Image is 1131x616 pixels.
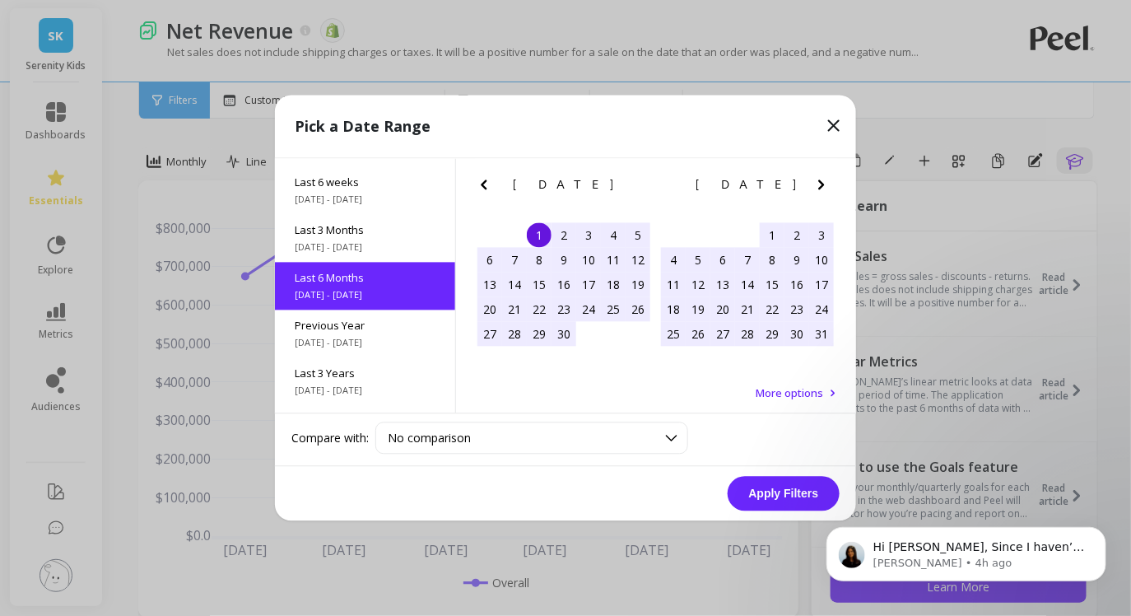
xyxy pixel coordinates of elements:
span: [DATE] - [DATE] [295,194,435,207]
div: Choose Monday, April 7th, 2025 [502,248,527,273]
div: Choose Saturday, April 19th, 2025 [626,273,650,297]
span: Last 6 Months [295,271,435,286]
div: Choose Wednesday, April 9th, 2025 [552,248,576,273]
span: [DATE] - [DATE] [295,289,435,302]
div: Choose Thursday, May 15th, 2025 [760,273,784,297]
div: Choose Wednesday, April 30th, 2025 [552,322,576,347]
div: Choose Saturday, April 12th, 2025 [626,248,650,273]
div: Choose Monday, April 14th, 2025 [502,273,527,297]
div: Choose Friday, May 23rd, 2025 [784,297,809,322]
div: Choose Thursday, May 1st, 2025 [760,223,784,248]
div: Choose Monday, April 21st, 2025 [502,297,527,322]
div: Choose Thursday, May 8th, 2025 [760,248,784,273]
div: Choose Monday, May 5th, 2025 [686,248,710,273]
div: Choose Thursday, May 22nd, 2025 [760,297,784,322]
span: [DATE] - [DATE] [295,241,435,254]
div: Choose Monday, April 28th, 2025 [502,322,527,347]
div: Choose Sunday, May 11th, 2025 [661,273,686,297]
div: Choose Thursday, April 17th, 2025 [576,273,601,297]
div: Choose Saturday, May 3rd, 2025 [809,223,834,248]
div: Choose Monday, May 26th, 2025 [686,322,710,347]
div: Choose Saturday, May 17th, 2025 [809,273,834,297]
label: Compare with: [291,430,369,446]
button: Previous Month [658,175,684,202]
span: More options [756,386,823,401]
div: month 2025-04 [477,223,650,347]
div: Choose Saturday, May 10th, 2025 [809,248,834,273]
div: Choose Thursday, May 29th, 2025 [760,322,784,347]
div: Choose Tuesday, April 29th, 2025 [527,322,552,347]
div: Choose Monday, May 12th, 2025 [686,273,710,297]
div: Choose Sunday, May 18th, 2025 [661,297,686,322]
div: Choose Friday, May 30th, 2025 [784,322,809,347]
div: Choose Saturday, April 5th, 2025 [626,223,650,248]
div: Choose Sunday, April 27th, 2025 [477,322,502,347]
div: Choose Sunday, April 13th, 2025 [477,273,502,297]
div: Choose Friday, April 11th, 2025 [601,248,626,273]
div: Choose Wednesday, April 23rd, 2025 [552,297,576,322]
div: month 2025-05 [661,223,834,347]
div: Choose Thursday, April 3rd, 2025 [576,223,601,248]
span: No comparison [388,431,471,446]
div: Choose Friday, May 9th, 2025 [784,248,809,273]
span: [DATE] - [DATE] [295,337,435,350]
div: Choose Tuesday, May 13th, 2025 [710,273,735,297]
span: Last 6 weeks [295,175,435,190]
iframe: Intercom notifications message [802,492,1131,608]
span: Previous Year [295,319,435,334]
button: Previous Month [474,175,500,202]
div: Choose Thursday, April 10th, 2025 [576,248,601,273]
div: Choose Tuesday, May 6th, 2025 [710,248,735,273]
div: Choose Friday, May 2nd, 2025 [784,223,809,248]
div: Choose Monday, May 19th, 2025 [686,297,710,322]
span: [DATE] - [DATE] [295,385,435,398]
div: Choose Wednesday, May 21st, 2025 [735,297,760,322]
div: Choose Saturday, May 31st, 2025 [809,322,834,347]
button: Next Month [812,175,838,202]
div: Choose Sunday, April 6th, 2025 [477,248,502,273]
span: [DATE] [513,179,616,192]
div: Choose Sunday, May 25th, 2025 [661,322,686,347]
span: Last 3 Years [295,366,435,381]
div: Choose Wednesday, April 16th, 2025 [552,273,576,297]
p: Pick a Date Range [295,115,431,138]
div: Choose Saturday, April 26th, 2025 [626,297,650,322]
div: Choose Tuesday, April 1st, 2025 [527,223,552,248]
div: Choose Tuesday, April 8th, 2025 [527,248,552,273]
div: Choose Friday, May 16th, 2025 [784,273,809,297]
div: Choose Thursday, April 24th, 2025 [576,297,601,322]
div: Choose Saturday, May 24th, 2025 [809,297,834,322]
div: Choose Tuesday, May 27th, 2025 [710,322,735,347]
div: Choose Friday, April 18th, 2025 [601,273,626,297]
div: Choose Tuesday, May 20th, 2025 [710,297,735,322]
button: Next Month [628,175,654,202]
div: Choose Wednesday, April 2nd, 2025 [552,223,576,248]
span: Last 3 Months [295,223,435,238]
span: [DATE] [696,179,799,192]
div: Choose Wednesday, May 28th, 2025 [735,322,760,347]
div: Choose Wednesday, May 7th, 2025 [735,248,760,273]
div: Choose Tuesday, April 15th, 2025 [527,273,552,297]
div: Choose Sunday, April 20th, 2025 [477,297,502,322]
div: Choose Sunday, May 4th, 2025 [661,248,686,273]
div: Choose Friday, April 25th, 2025 [601,297,626,322]
div: Choose Friday, April 4th, 2025 [601,223,626,248]
div: Choose Tuesday, April 22nd, 2025 [527,297,552,322]
button: Apply Filters [728,477,840,511]
div: Choose Wednesday, May 14th, 2025 [735,273,760,297]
